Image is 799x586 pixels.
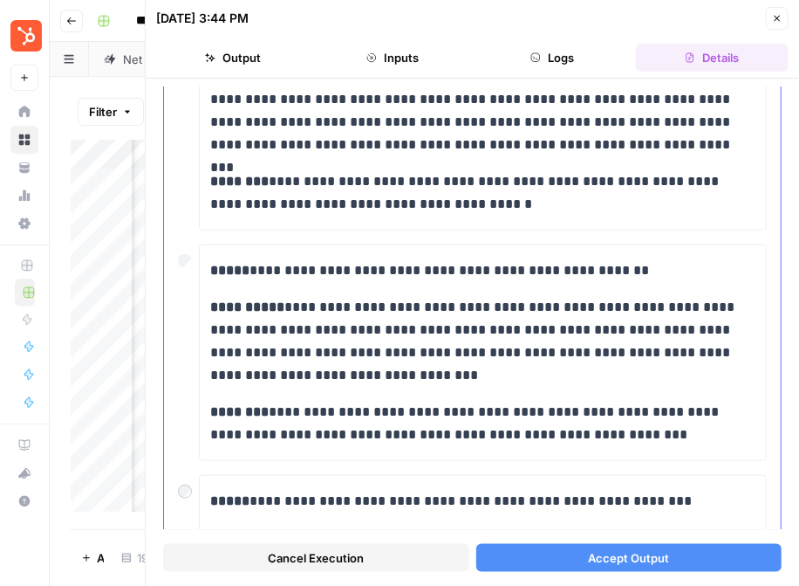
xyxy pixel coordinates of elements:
[588,549,669,567] span: Accept Output
[114,544,185,572] div: 19 Rows
[10,459,38,487] button: What's new?
[10,431,38,459] a: AirOps Academy
[10,98,38,126] a: Home
[268,549,364,567] span: Cancel Execution
[97,549,104,567] span: Add Row
[11,460,38,486] div: What's new?
[316,44,468,72] button: Inputs
[636,44,789,72] button: Details
[10,154,38,182] a: Your Data
[156,44,309,72] button: Output
[89,42,324,77] a: Net new content - Aug BCAP 1
[476,44,629,72] button: Logs
[78,98,144,126] button: Filter
[89,103,117,121] span: Filter
[10,487,38,515] button: Help + Support
[10,126,38,154] a: Browse
[123,51,290,68] div: Net new content - Aug BCAP 1
[476,544,782,572] button: Accept Output
[156,10,249,27] div: [DATE] 3:44 PM
[10,14,38,58] button: Workspace: Blog Content Action Plan
[71,544,114,572] button: Add Row
[10,210,38,238] a: Settings
[163,544,469,572] button: Cancel Execution
[10,182,38,210] a: Usage
[10,20,42,52] img: Blog Content Action Plan Logo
